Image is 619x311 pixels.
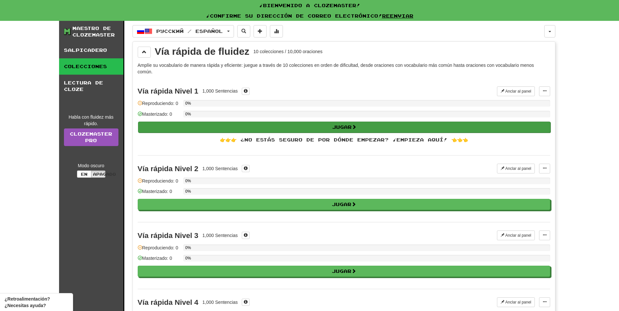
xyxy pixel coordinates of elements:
[497,86,535,96] button: Anclar al panel
[142,245,178,250] font: Reproduciendo: 0
[254,25,267,37] button: Add sentence to collection
[132,25,234,37] button: русский / Español
[155,47,249,56] div: Vía rápida de fluidez
[138,137,550,143] div: 👉👉👉 ¿No estás seguro de por dónde empezar? ¡Empieza aquí! 👈👈👈
[206,13,413,19] font: ¡Confirme su dirección de correo electrónico!
[138,231,198,240] div: Vía rápida Nivel 3
[138,266,550,277] button: Jugar
[142,111,172,117] font: Masterizado: 0
[91,170,105,178] button: Apagado
[138,62,550,75] p: Amplíe su vocabulario de manera rápida y eficiente: juegue a través de 10 colecciones en orden de...
[138,87,198,95] div: Vía rápida Nivel 1
[64,114,118,127] div: Habla con fluidez más rápido.
[142,101,178,106] font: Reproduciendo: 0
[505,89,531,94] font: Anclar al panel
[142,256,172,261] font: Masterizado: 0
[332,268,351,274] font: Jugar
[254,48,323,55] div: 10 colecciones / 10,000 oraciones
[270,25,283,37] button: More stats
[505,233,531,238] font: Anclar al panel
[138,199,550,210] button: Jugar
[64,128,118,146] a: ClozemasterPro
[497,164,535,173] button: Anclar al panel
[5,296,68,309] span: Widget de comentarios abiertos
[202,232,238,239] div: 1,000 Sentencias
[332,201,351,207] font: Jugar
[142,178,178,184] font: Reproduciendo: 0
[497,297,535,307] button: Anclar al panel
[72,25,123,38] div: Maestro de clozemaster
[202,165,238,172] div: 1,000 Sentencias
[59,42,123,58] a: Salpicadero
[59,58,123,75] a: Colecciones
[202,299,238,305] div: 1,000 Sentencias
[332,124,352,130] font: Jugar
[156,28,223,34] span: русский / Español
[202,88,238,94] div: 1,000 Sentencias
[505,166,531,171] font: Anclar al panel
[237,25,250,37] button: Search sentences
[138,298,198,306] div: Vía rápida Nivel 4
[382,13,413,19] a: Reenviar
[59,75,123,97] a: Lectura de cloze
[77,170,91,178] button: En
[138,122,550,133] button: Jugar
[142,189,172,194] font: Masterizado: 0
[138,165,198,173] div: Vía rápida Nivel 2
[497,230,535,240] button: Anclar al panel
[505,300,531,304] font: Anclar al panel
[64,162,118,169] div: Modo oscuro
